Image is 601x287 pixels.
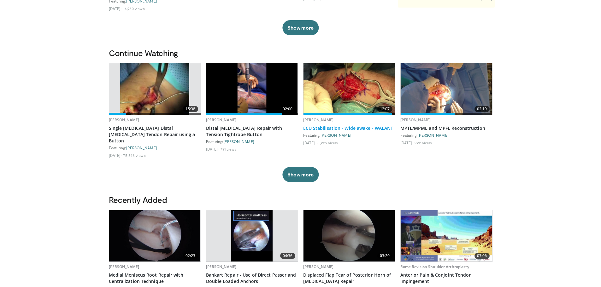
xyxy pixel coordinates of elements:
[109,48,492,58] h3: Continue Watching
[401,210,492,261] img: 8037028b-5014-4d38-9a8c-71d966c81743.620x360_q85_upscale.jpg
[317,140,338,145] li: 5,229 views
[123,153,145,158] li: 75,643 views
[109,210,201,261] img: 926032fc-011e-4e04-90f2-afa899d7eae5.620x360_q85_upscale.jpg
[109,195,492,205] h3: Recently Added
[220,146,236,152] li: 791 views
[183,253,198,259] span: 02:23
[126,146,157,150] a: [PERSON_NAME]
[109,117,139,123] a: [PERSON_NAME]
[206,210,298,261] a: 04:36
[206,146,220,152] li: [DATE]
[282,20,319,35] button: Show more
[400,117,431,123] a: [PERSON_NAME]
[206,264,237,269] a: [PERSON_NAME]
[109,125,201,144] a: Single [MEDICAL_DATA] Distal [MEDICAL_DATA] Tendon Repair using a Button
[109,63,201,115] a: 15:38
[400,264,469,269] a: Rome Revision Shoulder Arthroplasty
[415,140,432,145] li: 922 views
[109,264,139,269] a: [PERSON_NAME]
[282,167,319,182] button: Show more
[400,133,492,138] div: Featuring:
[377,106,392,112] span: 12:07
[280,106,295,112] span: 02:00
[321,133,351,137] a: [PERSON_NAME]
[401,63,492,115] img: 2af0e51c-5a44-452d-ad98-b5e44c333cbe.620x360_q85_upscale.jpg
[303,63,395,115] a: 12:07
[303,125,395,131] a: ECU Stabilisation - Wide awake - WALANT
[206,63,298,115] a: 02:00
[280,253,295,259] span: 04:36
[303,272,395,284] a: Displaced Flap Tear of Posterior Horn of [MEDICAL_DATA] Repair
[303,117,334,123] a: [PERSON_NAME]
[303,63,395,115] img: 22da3e4b-bef5-41d1-a554-06871b830c0a.620x360_q85_upscale.jpg
[303,210,395,261] a: 03:20
[474,253,490,259] span: 07:06
[206,272,298,284] a: Bankart Repair - Use of Direct Passer and Double Loaded Anchors
[418,133,449,137] a: [PERSON_NAME]
[400,125,492,131] a: MPTL/MPML and MPFL Reconstruction
[400,140,414,145] li: [DATE]
[109,210,201,261] a: 02:23
[109,6,122,11] li: [DATE]
[206,117,237,123] a: [PERSON_NAME]
[401,63,492,115] a: 02:19
[206,139,298,144] div: Featuring:
[183,106,198,112] span: 15:38
[474,106,490,112] span: 02:19
[231,210,273,261] img: cd449402-123d-47f7-b112-52d159f17939.620x360_q85_upscale.jpg
[120,63,189,115] img: king_0_3.png.620x360_q85_upscale.jpg
[400,272,492,284] a: Anterior Pain & Conjoint Tendon Impingement
[109,145,201,150] div: Featuring:
[303,133,395,138] div: Featuring:
[223,139,254,144] a: [PERSON_NAME]
[303,210,395,261] img: 2649116b-05f8-405c-a48f-a284a947b030.620x360_q85_upscale.jpg
[123,6,144,11] li: 14,930 views
[206,125,298,138] a: Distal [MEDICAL_DATA] Repair with Tension Tightrope Button
[377,253,392,259] span: 03:20
[303,264,334,269] a: [PERSON_NAME]
[109,153,122,158] li: [DATE]
[206,63,298,115] img: 6b0fd8a9-231e-4c22-ad18-a817b40fa229.620x360_q85_upscale.jpg
[401,210,492,261] a: 07:06
[303,140,317,145] li: [DATE]
[109,272,201,284] a: Medial Meniscus Root Repair with Centralization Technique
